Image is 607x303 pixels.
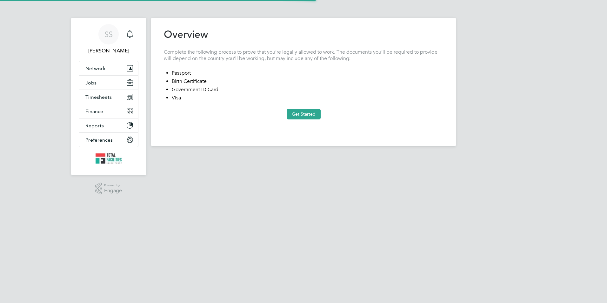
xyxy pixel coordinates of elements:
[95,183,122,195] a: Powered byEngage
[85,137,113,143] span: Preferences
[71,18,146,175] nav: Main navigation
[287,109,321,119] button: Get Started
[79,104,138,118] button: Finance
[85,65,105,71] span: Network
[164,28,208,41] h2: Overview
[172,78,443,86] li: Birth Certificate
[85,80,97,86] span: Jobs
[172,70,443,78] li: Passport
[164,49,443,62] p: Complete the following process to prove that you’re legally allowed to work. The documents you’ll...
[85,108,103,114] span: Finance
[85,123,104,129] span: Reports
[79,24,138,55] a: SS[PERSON_NAME]
[96,153,122,164] img: tfrecruitment-logo-retina.png
[79,133,138,147] button: Preferences
[79,61,138,75] button: Network
[79,76,138,90] button: Jobs
[79,153,138,164] a: Go to home page
[172,95,443,103] li: Visa
[172,86,443,95] li: Government ID Card
[104,183,122,188] span: Powered by
[104,188,122,193] span: Engage
[79,90,138,104] button: Timesheets
[104,30,113,38] span: SS
[79,118,138,132] button: Reports
[85,94,112,100] span: Timesheets
[79,47,138,55] span: Sam Skinner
